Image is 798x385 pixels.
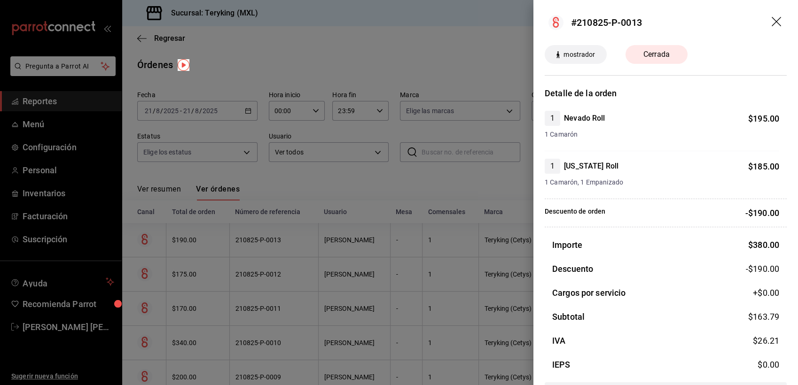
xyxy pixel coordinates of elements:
[545,87,787,100] h3: Detalle de la orden
[772,17,783,28] button: drag
[753,336,779,346] span: $ 26.21
[758,360,779,370] span: $ 0.00
[753,286,779,299] span: +$ 0.00
[552,286,626,299] h3: Cargos por servicio
[545,207,605,219] p: Descuento de orden
[545,161,560,172] span: 1
[564,161,618,172] h4: [US_STATE] Roll
[545,177,779,187] span: 1 Camarón, 1 Empanizado
[748,312,779,322] span: $ 163.79
[545,113,560,124] span: 1
[746,262,779,275] span: -$190.00
[748,162,779,171] span: $ 185.00
[552,358,571,371] h3: IEPS
[552,334,565,347] h3: IVA
[178,59,189,71] img: Tooltip marker
[571,15,642,30] div: #210825-P-0013
[748,240,779,250] span: $ 380.00
[745,207,779,219] p: -$190.00
[552,262,593,275] h3: Descuento
[560,50,599,60] span: mostrador
[552,239,582,251] h3: Importe
[552,310,585,323] h3: Subtotal
[638,49,675,60] span: Cerrada
[564,113,605,124] h4: Nevado Roll
[748,114,779,123] span: $ 195.00
[545,130,779,139] span: 1 Camarón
